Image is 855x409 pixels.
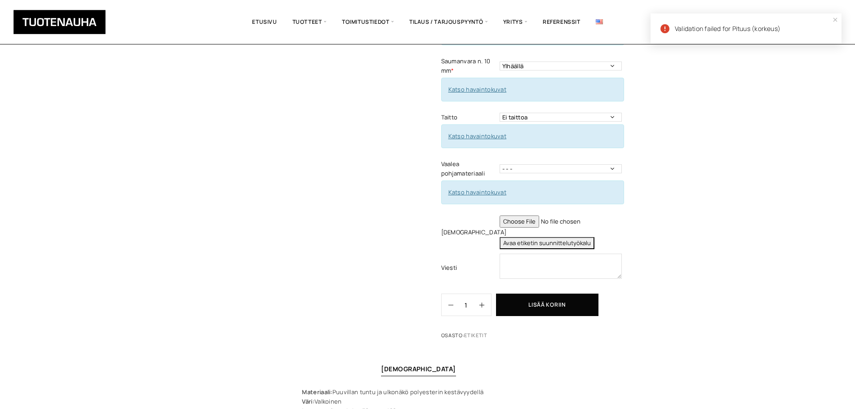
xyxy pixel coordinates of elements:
label: Vaalea pohjamateriaali [441,159,497,178]
a: Katso havaintokuvat [448,188,507,196]
img: English [596,19,603,24]
div: Validation failed for Pituus (korkeus) [651,13,842,44]
div: Valkoinen [302,397,553,406]
label: Viesti [441,263,497,273]
span: Tilaus / Tarjouspyyntö [402,7,496,37]
input: Määrä [453,294,479,316]
a: Katso havaintokuvat [448,85,507,93]
a: Referenssit [535,7,588,37]
button: Avaa etiketin suunnittelutyökalu [500,237,594,249]
label: Taitto [441,113,497,122]
img: Tuotenauha Oy [13,10,106,34]
b: Materiaali: [302,388,332,396]
label: [DEMOGRAPHIC_DATA] [441,228,497,237]
span: Toimitustiedot [334,7,402,37]
label: Saumanvara n. 10 mm [441,57,497,75]
a: Cart [833,18,842,28]
span: Osasto: [441,332,559,344]
span: Tuotteet [285,7,334,37]
a: Etusivu [244,7,284,37]
button: Lisää koriin [496,294,598,316]
a: [DEMOGRAPHIC_DATA] [381,365,456,373]
b: Väri: [302,397,314,405]
span: Yritys [496,7,535,37]
div: Puuvillan tuntu ja ulkonäkö polyesterin kestävyydellä [302,387,553,397]
a: Katso havaintokuvat [448,132,507,140]
a: Etiketit [464,332,487,339]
